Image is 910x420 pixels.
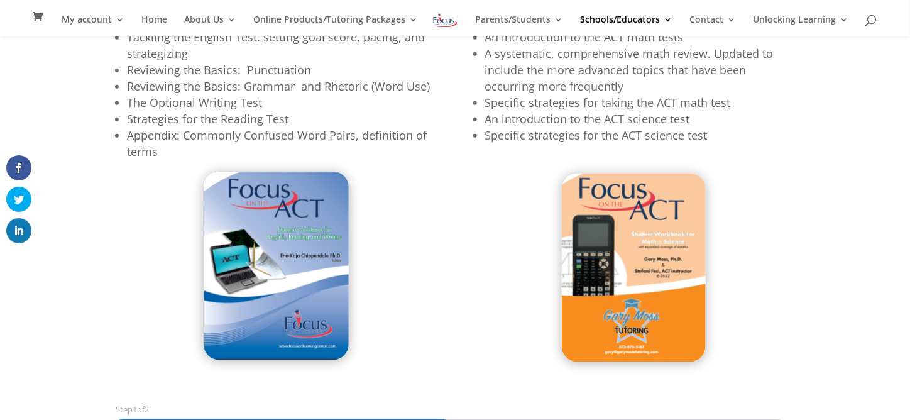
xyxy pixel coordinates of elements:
[581,15,673,36] a: Schools/Educators
[754,15,849,36] a: Unlocking Learning
[127,111,288,126] span: Strategies for the Reading Test
[204,172,349,360] img: ACT English/Reading Workbook (2024)
[485,46,774,94] span: A systematic, comprehensive math review. Updated to include the more advanced topics that have be...
[485,30,684,45] span: An introduction to the ACT math tests
[690,15,737,36] a: Contact
[476,15,564,36] a: Parents/Students
[127,30,425,61] span: Tackling the English Test: setting goal score, pacing, and strategizing
[432,11,458,30] img: Focus on Learning
[253,15,418,36] a: Online Products/Tutoring Packages
[133,404,137,416] span: 1
[562,174,706,362] img: ACT Prep Math/Science Workbook (2022)
[184,15,236,36] a: About Us
[127,62,311,77] span: Reviewing the Basics: Punctuation
[127,128,427,159] span: Appendix: Commonly Confused Word Pairs, definition of terms
[485,111,794,127] li: An introduction to the ACT science test
[62,15,124,36] a: My account
[485,127,794,143] li: Specific strategies for the ACT science test
[141,15,167,36] a: Home
[127,95,262,110] span: The Optional Writing Test
[116,406,794,414] h3: Step of
[145,404,149,416] span: 2
[485,95,731,110] span: Specific strategies for taking the ACT math test
[127,79,430,94] span: Reviewing the Basics: Grammar and Rhetoric (Word Use)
